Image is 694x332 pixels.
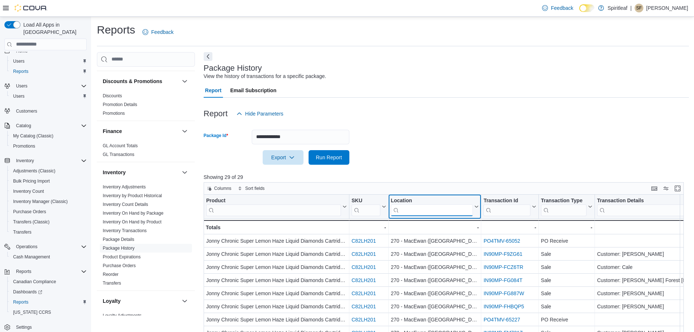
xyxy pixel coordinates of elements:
button: Reports [13,267,34,276]
a: Inventory Adjustments [103,184,146,190]
div: Transaction Id URL [483,197,530,216]
span: Inventory [13,156,87,165]
span: Loyalty Adjustments [103,313,142,319]
div: Jonny Chronic Super Lemon Haze Liquid Diamonds Cartridge - 1g [206,302,347,311]
span: Dashboards [13,289,42,295]
div: Transaction Details [597,197,688,204]
a: Feedback [140,25,176,39]
a: Inventory Count Details [103,202,148,207]
div: 270 - MacEwan ([GEOGRAPHIC_DATA]) [391,250,479,258]
a: Inventory Transactions [103,228,147,233]
span: Purchase Orders [10,207,87,216]
a: Promotion Details [103,102,137,107]
div: - [352,223,386,232]
button: Catalog [13,121,34,130]
div: Jonny Chronic Super Lemon Haze Liquid Diamonds Cartridge - 1g [206,237,347,245]
button: Catalog [1,121,90,131]
a: Feedback [539,1,576,15]
span: Export [267,150,299,165]
span: Sort fields [245,185,264,191]
span: Promotions [103,110,125,116]
div: - [597,223,694,232]
button: Purchase Orders [7,207,90,217]
span: Load All Apps in [GEOGRAPHIC_DATA] [20,21,87,36]
div: 270 - MacEwan ([GEOGRAPHIC_DATA]) [391,302,479,311]
button: Promotions [7,141,90,151]
a: PO4TMV-65052 [483,238,520,244]
button: Finance [103,128,179,135]
div: Sale [541,302,592,311]
button: Bulk Pricing Import [7,176,90,186]
div: Location [391,197,473,216]
p: [PERSON_NAME] [646,4,688,12]
button: My Catalog (Classic) [7,131,90,141]
a: Adjustments (Classic) [10,167,58,175]
button: Transaction Type [541,197,592,216]
button: Canadian Compliance [7,277,90,287]
a: IN90MP-F9ZG61 [483,251,522,257]
div: Customer: [PERSON_NAME] Forest [PERSON_NAME] [597,276,694,285]
div: - [483,223,536,232]
div: Transaction Type [541,197,587,204]
span: Transfers (Classic) [10,218,87,226]
div: Totals [206,223,347,232]
button: Loyalty [103,297,179,305]
span: Users [16,83,27,89]
span: Transfers [13,229,31,235]
button: Finance [180,127,189,136]
div: Jonny Chronic Super Lemon Haze Liquid Diamonds Cartridge - 1g [206,289,347,298]
button: Export [263,150,303,165]
span: My Catalog (Classic) [13,133,54,139]
div: Jonny Chronic Super Lemon Haze Liquid Diamonds Cartridge - 1g [206,250,347,258]
span: Inventory On Hand by Product [103,219,161,225]
a: Inventory Manager (Classic) [10,197,71,206]
a: Reorder [103,272,118,277]
button: Discounts & Promotions [180,77,189,86]
button: Users [1,81,90,91]
span: Email Subscription [230,83,277,98]
button: Location [391,197,479,216]
h3: Package History [204,64,262,73]
a: Customers [13,107,40,116]
span: [US_STATE] CCRS [13,309,51,315]
span: Inventory Adjustments [103,184,146,190]
span: Transfers [103,280,121,286]
a: Users [10,57,27,66]
a: Package Details [103,237,134,242]
span: Bulk Pricing Import [13,178,50,184]
div: Jonny Chronic Super Lemon Haze Liquid Diamonds Cartridge - 1g [206,315,347,324]
div: 270 - MacEwan ([GEOGRAPHIC_DATA]) [391,237,479,245]
span: Bulk Pricing Import [10,177,87,185]
span: Reports [10,298,87,306]
span: Reorder [103,272,118,277]
div: Location [391,197,473,204]
a: IN90MP-FG887W [483,290,524,296]
span: My Catalog (Classic) [10,132,87,140]
a: C82LH201 [352,304,376,309]
div: Discounts & Promotions [97,91,195,121]
span: Users [10,57,87,66]
div: Sale [541,289,592,298]
button: [US_STATE] CCRS [7,307,90,317]
button: Hide Parameters [234,106,286,121]
span: Operations [13,242,87,251]
div: Transaction Id [483,197,530,204]
div: 270 - MacEwan ([GEOGRAPHIC_DATA]) [391,289,479,298]
div: - [541,223,592,232]
span: Settings [16,324,32,330]
span: Reports [10,67,87,76]
div: - [391,223,479,232]
div: PO Receive [541,315,592,324]
button: Transfers (Classic) [7,217,90,227]
span: Inventory Count [13,188,44,194]
span: Cash Management [13,254,50,260]
button: Reports [1,266,90,277]
a: Transfers [10,228,34,237]
span: Reports [16,269,31,274]
div: 270 - MacEwan ([GEOGRAPHIC_DATA]) [391,315,479,324]
a: Dashboards [10,288,45,296]
div: SKU [352,197,380,204]
span: Discounts [103,93,122,99]
a: Inventory On Hand by Product [103,219,161,224]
